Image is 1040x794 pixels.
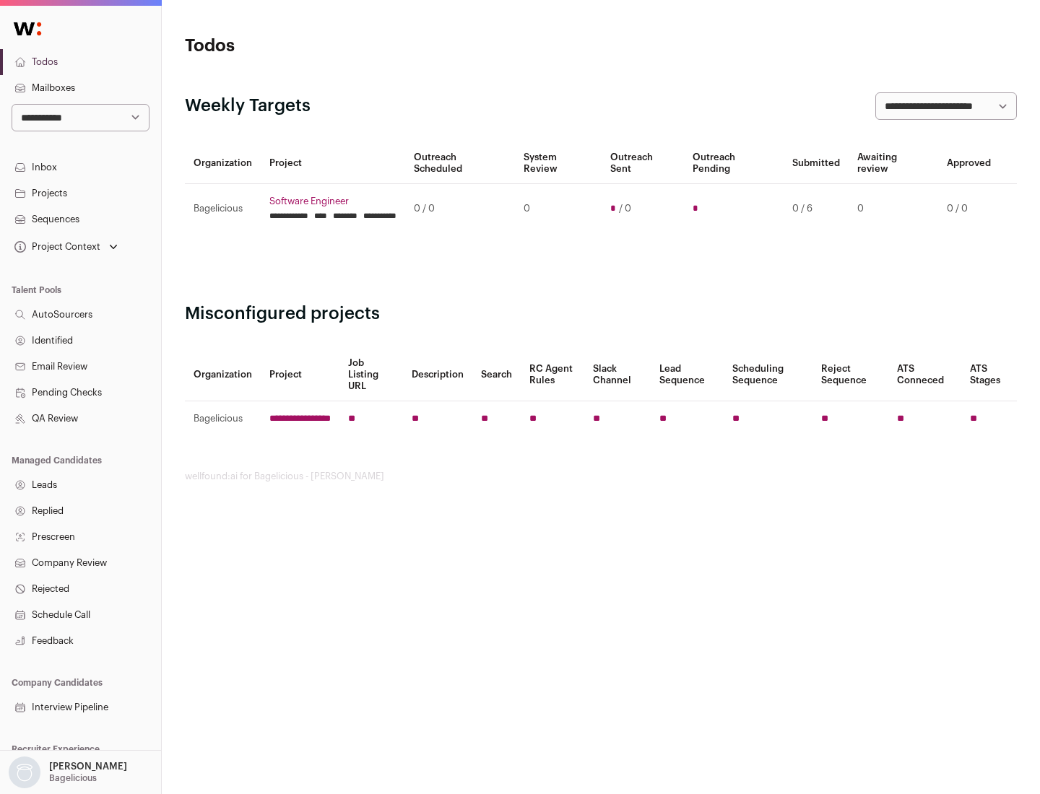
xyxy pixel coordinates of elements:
th: Slack Channel [584,349,651,401]
th: Reject Sequence [812,349,889,401]
button: Open dropdown [6,756,130,788]
th: Job Listing URL [339,349,403,401]
h1: Todos [185,35,462,58]
td: 0 / 0 [405,184,515,234]
button: Open dropdown [12,237,121,257]
img: nopic.png [9,756,40,788]
th: ATS Conneced [888,349,961,401]
td: Bagelicious [185,401,261,437]
th: Organization [185,349,261,401]
td: Bagelicious [185,184,261,234]
h2: Misconfigured projects [185,302,1017,326]
p: [PERSON_NAME] [49,761,127,772]
h2: Weekly Targets [185,95,311,118]
th: ATS Stages [961,349,1017,401]
span: / 0 [619,203,631,214]
footer: wellfound:ai for Bagelicious - [PERSON_NAME] [185,471,1017,482]
th: Description [403,349,472,401]
th: RC Agent Rules [521,349,584,401]
th: Lead Sequence [651,349,724,401]
th: Awaiting review [849,143,938,184]
td: 0 [849,184,938,234]
div: Project Context [12,241,100,253]
th: System Review [515,143,601,184]
a: Software Engineer [269,196,396,207]
td: 0 [515,184,601,234]
p: Bagelicious [49,772,97,784]
th: Project [261,349,339,401]
img: Wellfound [6,14,49,43]
th: Scheduling Sequence [724,349,812,401]
th: Approved [938,143,1000,184]
td: 0 / 6 [784,184,849,234]
th: Outreach Sent [602,143,685,184]
th: Submitted [784,143,849,184]
th: Project [261,143,405,184]
th: Outreach Scheduled [405,143,515,184]
td: 0 / 0 [938,184,1000,234]
th: Search [472,349,521,401]
th: Outreach Pending [684,143,783,184]
th: Organization [185,143,261,184]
